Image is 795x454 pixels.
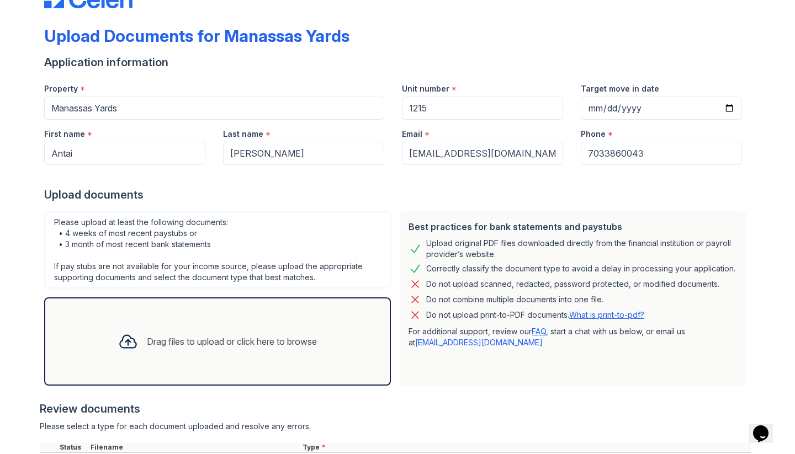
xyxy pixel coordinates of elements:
[57,443,88,452] div: Status
[44,211,391,289] div: Please upload at least the following documents: • 4 weeks of most recent paystubs or • 3 month of...
[426,309,644,321] p: Do not upload print-to-PDF documents.
[749,410,784,443] iframe: chat widget
[426,293,603,306] div: Do not combine multiple documents into one file.
[147,335,317,348] div: Drag files to upload or click here to browse
[402,83,449,94] label: Unit number
[44,83,78,94] label: Property
[409,220,738,233] div: Best practices for bank statements and paystubs
[532,327,546,336] a: FAQ
[581,83,659,94] label: Target move in date
[44,55,751,70] div: Application information
[426,277,719,291] div: Do not upload scanned, redacted, password protected, or modified documents.
[40,401,751,416] div: Review documents
[409,326,738,348] p: For additional support, review our , start a chat with us below, or email us at
[426,262,735,275] div: Correctly classify the document type to avoid a delay in processing your application.
[88,443,300,452] div: Filename
[40,421,751,432] div: Please select a type for each document uploaded and resolve any errors.
[300,443,751,452] div: Type
[415,338,543,347] a: [EMAIL_ADDRESS][DOMAIN_NAME]
[426,238,738,260] div: Upload original PDF files downloaded directly from the financial institution or payroll provider’...
[402,129,422,140] label: Email
[223,129,263,140] label: Last name
[44,26,349,46] div: Upload Documents for Manassas Yards
[581,129,606,140] label: Phone
[569,310,644,319] a: What is print-to-pdf?
[44,187,751,202] div: Upload documents
[44,129,85,140] label: First name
